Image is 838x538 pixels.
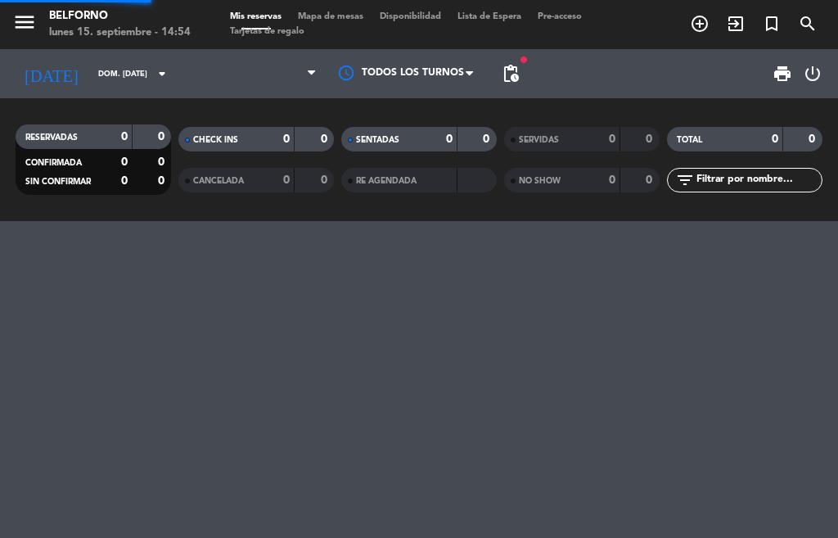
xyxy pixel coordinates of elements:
span: CANCELADA [193,177,244,185]
strong: 0 [446,133,453,145]
strong: 0 [121,175,128,187]
strong: 0 [283,133,290,145]
span: Mapa de mesas [290,12,372,21]
span: Disponibilidad [372,12,449,21]
span: Pre-acceso [529,12,590,21]
strong: 0 [609,174,615,186]
div: Belforno [49,8,191,25]
span: CHECK INS [193,136,238,144]
input: Filtrar por nombre... [695,171,822,189]
div: LOG OUT [799,49,826,98]
span: Tarjetas de regalo [222,27,313,36]
strong: 0 [121,156,128,168]
span: Mis reservas [222,12,290,21]
span: print [773,64,792,84]
strong: 0 [321,133,331,145]
i: filter_list [675,170,695,190]
i: power_settings_new [803,64,822,84]
span: pending_actions [501,64,520,84]
span: SERVIDAS [519,136,559,144]
span: RESERVAR MESA [682,10,718,38]
span: RESERVADAS [25,133,78,142]
strong: 0 [609,133,615,145]
strong: 0 [809,133,818,145]
span: fiber_manual_record [519,55,529,65]
strong: 0 [283,174,290,186]
strong: 0 [121,131,128,142]
strong: 0 [646,174,656,186]
strong: 0 [772,133,778,145]
strong: 0 [158,175,168,187]
i: arrow_drop_down [152,64,172,84]
span: WALK IN [718,10,754,38]
i: search [798,14,818,34]
strong: 0 [646,133,656,145]
i: [DATE] [12,57,90,90]
span: NO SHOW [519,177,561,185]
span: Lista de Espera [449,12,529,21]
span: SIN CONFIRMAR [25,178,91,186]
strong: 0 [483,133,493,145]
span: RE AGENDADA [356,177,417,185]
span: Reserva especial [754,10,790,38]
strong: 0 [158,131,168,142]
span: TOTAL [677,136,702,144]
span: BUSCAR [790,10,826,38]
strong: 0 [321,174,331,186]
i: exit_to_app [726,14,746,34]
strong: 0 [158,156,168,168]
div: lunes 15. septiembre - 14:54 [49,25,191,41]
i: add_circle_outline [690,14,710,34]
i: menu [12,10,37,34]
i: turned_in_not [762,14,782,34]
span: SENTADAS [356,136,399,144]
button: menu [12,10,37,40]
span: CONFIRMADA [25,159,82,167]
